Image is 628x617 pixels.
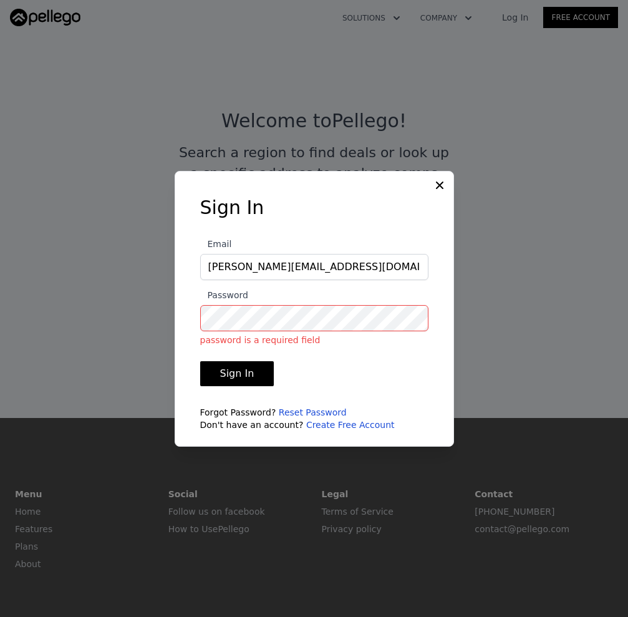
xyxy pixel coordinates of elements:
[200,406,428,431] div: Forgot Password? Don't have an account?
[200,290,248,300] span: Password
[200,239,232,249] span: Email
[200,305,428,331] input: Passwordpassword is a required field
[200,254,428,280] input: Email
[279,407,347,417] a: Reset Password
[306,420,395,430] a: Create Free Account
[200,197,428,219] h3: Sign In
[200,334,428,346] div: password is a required field
[200,361,274,386] button: Sign In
